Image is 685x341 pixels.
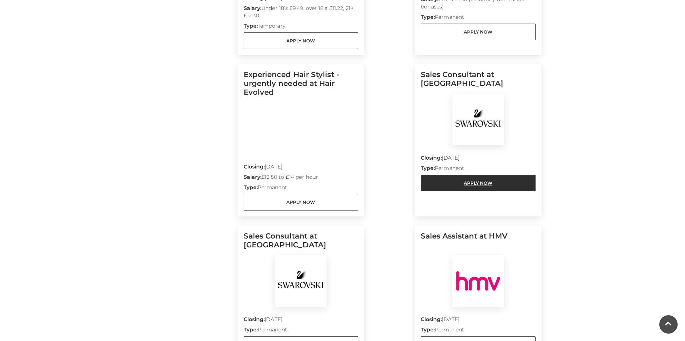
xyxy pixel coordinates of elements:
strong: Salary: [244,5,262,11]
img: Swarovski [275,255,326,307]
a: Apply Now [244,32,359,49]
strong: Closing: [244,316,265,323]
p: Temporary [244,22,359,32]
strong: Closing: [421,154,442,161]
p: [DATE] [244,163,359,173]
p: Permanent [421,13,536,24]
p: Permanent [421,326,536,336]
a: Apply Now [244,194,359,210]
p: Permanent [244,184,359,194]
h5: Experienced Hair Stylist - urgently needed at Hair Evolved [244,70,359,102]
strong: Type: [421,14,435,20]
strong: Salary: [244,174,262,180]
p: Permanent [421,164,536,175]
strong: Type: [421,165,435,171]
h5: Sales Consultant at [GEOGRAPHIC_DATA] [421,70,536,94]
p: Under 18’s £9.49, over 18’s £11.22, 21+ £12.30 [244,4,359,22]
strong: Type: [244,184,258,191]
p: £12:50 to £14 per hour [244,173,359,184]
p: [DATE] [244,316,359,326]
img: Swarovski [452,94,504,145]
a: Apply Now [421,175,536,191]
a: Apply Now [421,24,536,40]
strong: Closing: [421,316,442,323]
h5: Sales Consultant at [GEOGRAPHIC_DATA] [244,232,359,255]
strong: Type: [244,22,258,29]
strong: Type: [244,326,258,333]
p: [DATE] [421,154,536,164]
p: Permanent [244,326,359,336]
img: HMV [452,255,504,307]
strong: Type: [421,326,435,333]
h5: Sales Assistant at HMV [421,232,536,255]
strong: Closing: [244,163,265,170]
p: [DATE] [421,316,536,326]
